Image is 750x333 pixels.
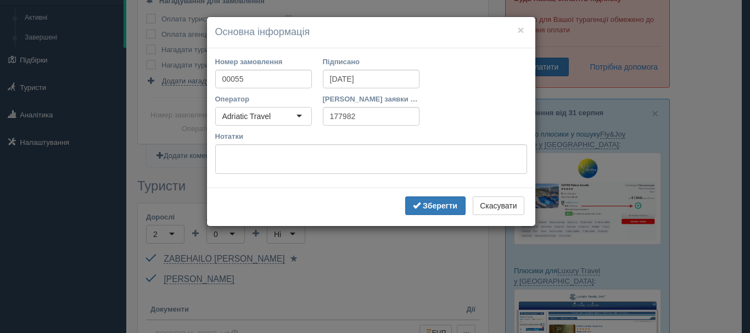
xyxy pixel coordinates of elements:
h4: Основна інформація [215,25,527,39]
label: Оператор [215,94,312,104]
label: Номер замовлення [215,57,312,67]
button: × [517,24,524,36]
label: Нотатки [215,131,527,142]
b: Зберегти [423,201,457,210]
label: Підписано [323,57,419,67]
button: Зберегти [405,196,466,215]
div: Adriatic Travel [222,111,271,122]
label: [PERSON_NAME] заявки ТО [323,94,419,104]
button: Скасувати [473,196,524,215]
